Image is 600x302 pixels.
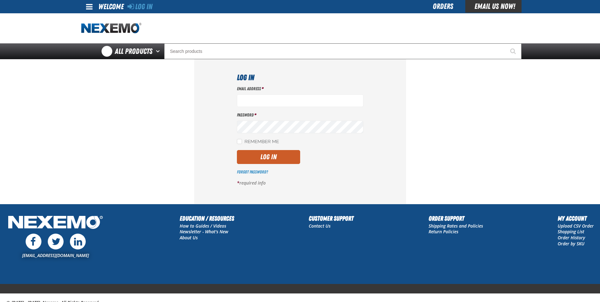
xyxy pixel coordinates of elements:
[558,229,584,235] a: Shopping List
[237,169,268,174] a: Forgot Password?
[81,23,141,34] a: Home
[81,23,141,34] img: Nexemo logo
[164,43,522,59] input: Search
[127,2,152,11] a: Log In
[180,223,226,229] a: How to Guides / Videos
[22,252,89,258] a: [EMAIL_ADDRESS][DOMAIN_NAME]
[429,223,483,229] a: Shipping Rates and Policies
[237,139,242,144] input: Remember Me
[558,214,594,223] h2: My Account
[237,180,363,186] p: required info
[558,241,585,247] a: Order by SKU
[309,223,331,229] a: Contact Us
[180,229,228,235] a: Newsletter - What's New
[506,43,522,59] button: Start Searching
[237,150,300,164] button: Log In
[154,43,164,59] button: Open All Products pages
[429,214,483,223] h2: Order Support
[180,235,198,241] a: About Us
[309,214,354,223] h2: Customer Support
[558,235,585,241] a: Order History
[429,229,458,235] a: Return Policies
[180,214,234,223] h2: Education / Resources
[237,112,363,118] label: Password
[237,139,279,145] label: Remember Me
[558,223,594,229] a: Upload CSV Order
[237,86,363,92] label: Email Address
[115,46,152,57] span: All Products
[6,214,105,232] img: Nexemo Logo
[237,72,363,83] h1: Log In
